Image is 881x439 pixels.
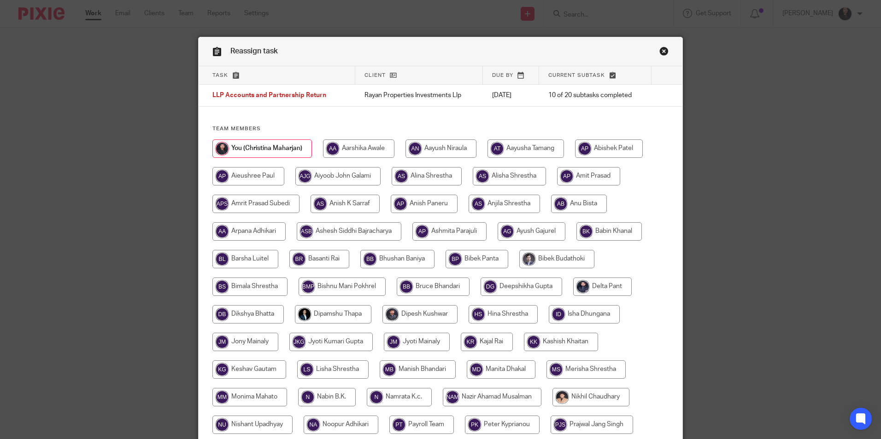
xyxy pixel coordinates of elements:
[212,125,669,133] h4: Team members
[364,73,386,78] span: Client
[492,91,530,100] p: [DATE]
[492,73,513,78] span: Due by
[364,91,474,100] p: Rayan Properties Investments Llp
[212,92,326,99] span: LLP Accounts and Partnership Return
[659,46,669,59] a: Close this dialog window
[548,73,605,78] span: Current subtask
[212,73,228,78] span: Task
[539,85,652,107] td: 10 of 20 subtasks completed
[230,47,278,55] span: Reassign task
